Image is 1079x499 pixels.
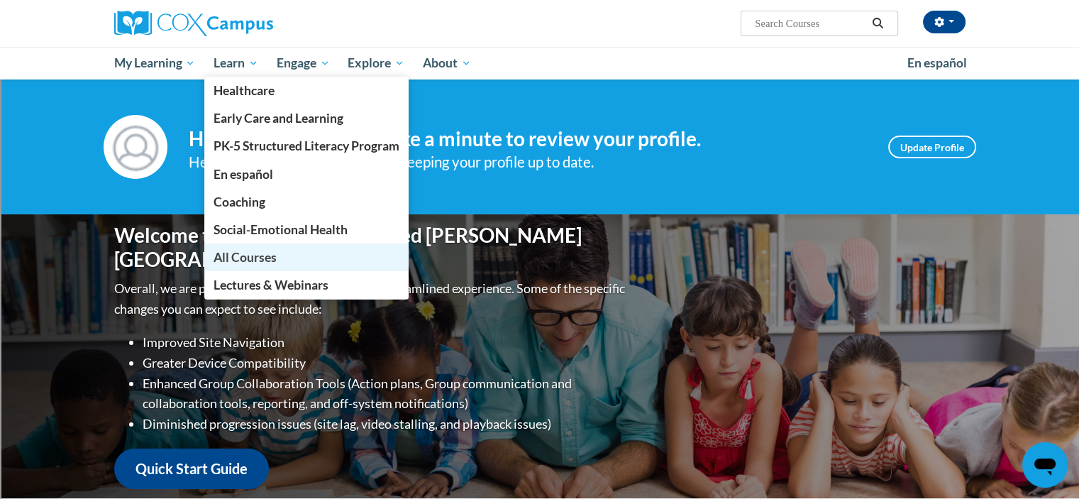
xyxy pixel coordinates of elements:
div: SAVE AND GO HOME [6,314,1073,327]
div: Rename Outline [6,121,1073,133]
span: Social-Emotional Health [214,222,348,237]
div: Sign out [6,70,1073,82]
div: Print [6,146,1073,159]
div: New source [6,391,1073,404]
span: Learn [214,55,258,72]
span: About [423,55,471,72]
div: Home [6,353,1073,366]
div: Search for Source [6,172,1073,185]
img: Cox Campus [114,11,273,36]
a: My Learning [105,47,205,79]
span: All Courses [214,250,277,265]
span: Lectures & Webinars [214,278,328,292]
a: Lectures & Webinars [204,271,409,299]
div: MOVE [6,378,1073,391]
div: Move To ... [6,31,1073,44]
button: Search [867,15,888,32]
div: Move To ... [6,95,1073,108]
div: Add Outline Template [6,159,1073,172]
div: Options [6,57,1073,70]
a: Coaching [204,188,409,216]
iframe: Button to launch messaging window [1022,442,1068,488]
input: Search sources [6,468,131,483]
a: Cox Campus [114,11,384,36]
div: Delete [6,108,1073,121]
a: All Courses [204,243,409,271]
div: Visual Art [6,236,1073,248]
span: En español [907,55,967,70]
span: Healthcare [214,83,275,98]
a: Healthcare [204,77,409,104]
div: CANCEL [6,366,1073,378]
span: PK-5 Structured Literacy Program [214,138,399,153]
a: Learn [204,47,267,79]
div: Television/Radio [6,223,1073,236]
div: CANCEL [6,276,1073,289]
a: En español [204,160,409,188]
a: Explore [338,47,414,79]
div: ??? [6,289,1073,302]
span: Coaching [214,194,265,209]
a: Engage [267,47,339,79]
div: Magazine [6,197,1073,210]
div: Rename [6,82,1073,95]
div: Download [6,133,1073,146]
span: My Learning [114,55,195,72]
div: WEBSITE [6,429,1073,442]
div: Move to ... [6,340,1073,353]
div: Main menu [93,47,987,79]
div: MORE [6,455,1073,468]
div: TODO: put dlg title [6,248,1073,261]
a: Early Care and Learning [204,104,409,132]
span: En español [214,167,273,182]
span: Explore [348,55,404,72]
div: Sort New > Old [6,18,1073,31]
a: En español [898,48,976,78]
span: Early Care and Learning [214,111,343,126]
div: Journal [6,185,1073,197]
button: Account Settings [923,11,965,33]
div: Sort A > Z [6,6,1073,18]
input: Search Courses [753,15,867,32]
div: BOOK [6,417,1073,429]
div: DELETE [6,327,1073,340]
a: About [414,47,480,79]
div: Newspaper [6,210,1073,223]
div: Delete [6,44,1073,57]
span: Engage [277,55,330,72]
div: JOURNAL [6,442,1073,455]
div: SAVE [6,404,1073,417]
a: PK-5 Structured Literacy Program [204,132,409,160]
a: Social-Emotional Health [204,216,409,243]
div: This outline has no content. Would you like to delete it? [6,302,1073,314]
